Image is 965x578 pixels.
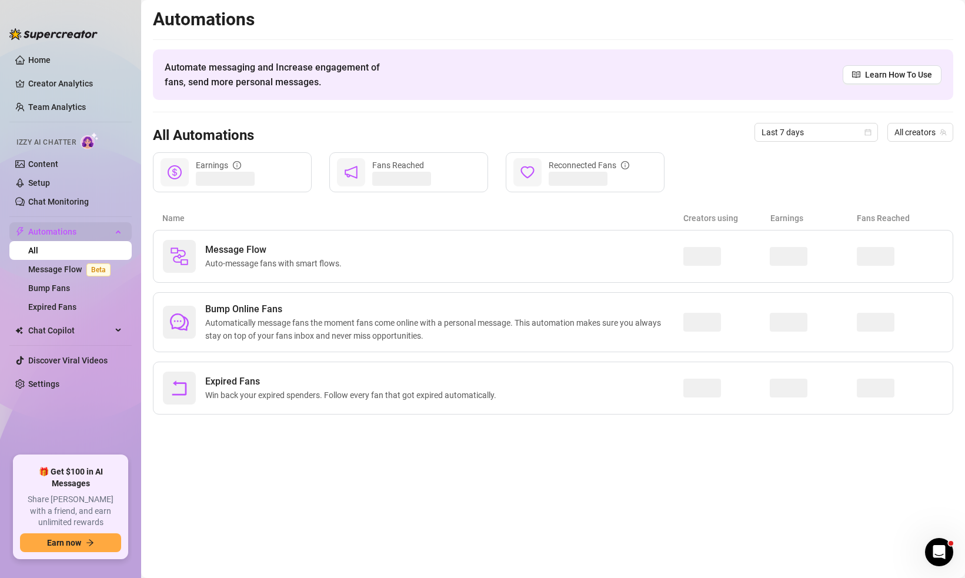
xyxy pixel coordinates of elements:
a: Message FlowBeta [28,265,115,274]
span: Automatically message fans the moment fans come online with a personal message. This automation m... [205,316,683,342]
a: Creator Analytics [28,74,122,93]
a: Team Analytics [28,102,86,112]
a: Chat Monitoring [28,197,89,206]
span: info-circle [233,161,241,169]
article: Fans Reached [857,212,944,225]
a: Expired Fans [28,302,76,312]
span: 🎁 Get $100 in AI Messages [20,466,121,489]
span: Share [PERSON_NAME] with a friend, and earn unlimited rewards [20,494,121,529]
span: dollar [168,165,182,179]
iframe: Intercom live chat [925,538,953,566]
span: comment [170,313,189,332]
article: Name [162,212,683,225]
a: Content [28,159,58,169]
span: team [940,129,947,136]
span: heart [520,165,535,179]
img: AI Chatter [81,132,99,149]
img: logo-BBDzfeDw.svg [9,28,98,40]
span: Beta [86,263,111,276]
a: Setup [28,178,50,188]
span: Automate messaging and Increase engagement of fans, send more personal messages. [165,60,391,89]
span: Auto-message fans with smart flows. [205,257,346,270]
a: Bump Fans [28,283,70,293]
a: All [28,246,38,255]
span: Fans Reached [372,161,424,170]
span: Chat Copilot [28,321,112,340]
div: Earnings [196,159,241,172]
span: All creators [894,123,946,141]
span: Bump Online Fans [205,302,683,316]
a: Settings [28,379,59,389]
button: Earn nowarrow-right [20,533,121,552]
span: arrow-right [86,539,94,547]
span: thunderbolt [15,227,25,236]
span: Message Flow [205,243,346,257]
a: Home [28,55,51,65]
article: Creators using [683,212,770,225]
h3: All Automations [153,126,254,145]
article: Earnings [770,212,857,225]
span: Last 7 days [762,123,871,141]
span: Win back your expired spenders. Follow every fan that got expired automatically. [205,389,501,402]
img: Chat Copilot [15,326,23,335]
a: Learn How To Use [843,65,941,84]
h2: Automations [153,8,953,31]
span: read [852,71,860,79]
span: Expired Fans [205,375,501,389]
span: Izzy AI Chatter [16,137,76,148]
span: rollback [170,379,189,397]
span: notification [344,165,358,179]
span: Earn now [47,538,81,547]
span: info-circle [621,161,629,169]
div: Reconnected Fans [549,159,629,172]
img: svg%3e [170,247,189,266]
span: calendar [864,129,871,136]
span: Automations [28,222,112,241]
a: Discover Viral Videos [28,356,108,365]
span: Learn How To Use [865,68,932,81]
